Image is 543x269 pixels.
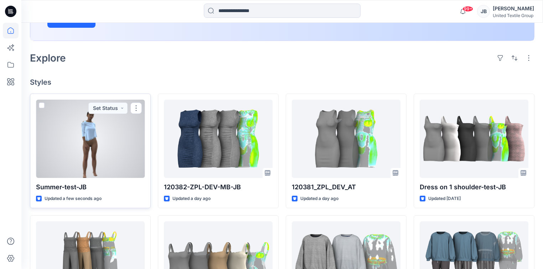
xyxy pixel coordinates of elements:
[36,100,145,178] a: Summer-test-JB
[420,182,528,192] p: Dress on 1 shoulder-test-JB
[462,6,473,12] span: 99+
[30,78,534,86] h4: Styles
[420,100,528,178] a: Dress on 1 shoulder-test-JB
[172,195,211,202] p: Updated a day ago
[30,52,66,64] h2: Explore
[493,13,534,18] div: United Textile Group
[292,100,400,178] a: 120381_ZPL_DEV_AT
[164,182,273,192] p: 120382-ZPL-DEV-MB-JB
[292,182,400,192] p: 120381_ZPL_DEV_AT
[36,182,145,192] p: Summer-test-JB
[164,100,273,178] a: 120382-ZPL-DEV-MB-JB
[428,195,461,202] p: Updated [DATE]
[300,195,338,202] p: Updated a day ago
[45,195,102,202] p: Updated a few seconds ago
[477,5,490,18] div: JB
[493,4,534,13] div: [PERSON_NAME]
